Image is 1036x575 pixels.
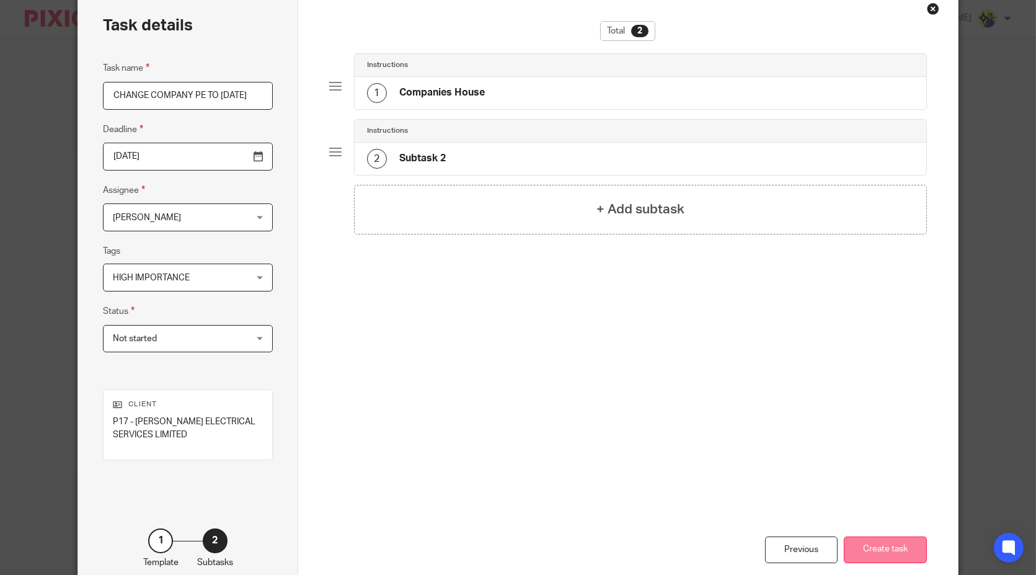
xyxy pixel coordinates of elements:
[103,15,193,36] h2: Task details
[203,528,228,553] div: 2
[399,86,485,99] h4: Companies House
[596,200,684,219] h4: + Add subtask
[113,399,263,409] p: Client
[113,416,263,441] p: P17 - [PERSON_NAME] ELECTRICAL SERVICES LIMITED
[600,21,655,41] div: Total
[367,149,387,169] div: 2
[197,556,233,569] p: Subtasks
[927,2,939,15] div: Close this dialog window
[367,83,387,103] div: 1
[113,334,157,343] span: Not started
[103,61,149,75] label: Task name
[844,537,927,563] button: Create task
[103,143,273,171] input: Pick a date
[113,274,190,282] span: HIGH IMPORTANCE
[103,304,135,318] label: Status
[113,213,181,222] span: [PERSON_NAME]
[148,528,173,553] div: 1
[765,537,838,563] div: Previous
[143,556,179,569] p: Template
[399,152,446,165] h4: Subtask 2
[103,82,273,110] input: Task name
[103,245,120,257] label: Tags
[103,122,143,136] label: Deadline
[367,60,408,70] h4: Instructions
[103,183,145,197] label: Assignee
[631,25,649,37] div: 2
[367,126,408,136] h4: Instructions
